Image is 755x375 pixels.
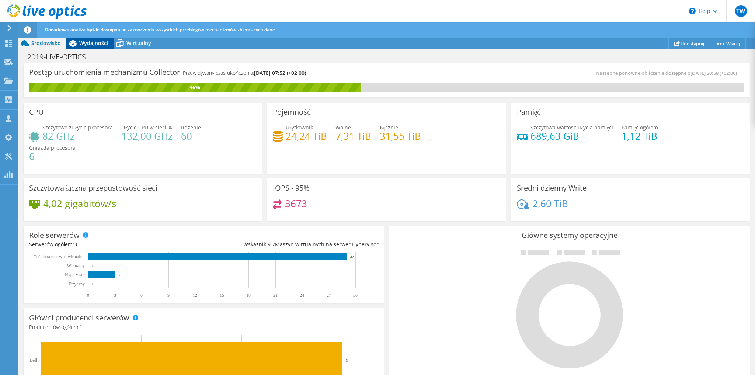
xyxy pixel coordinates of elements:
h4: 60 [181,132,201,140]
text: 9 [167,293,170,298]
span: Dodatkowa analiza będzie dostępna po zakończeniu wszystkich przebiegów mechanizmów zbierających d... [45,27,276,33]
svg: \n [689,8,696,14]
text: 3 [114,293,116,298]
h4: 82 GHz [42,132,113,140]
h3: Pamięć [517,108,541,116]
text: Gościnna maszyna wirtualna [33,254,84,259]
text: 3 [119,273,121,277]
text: 27 [327,293,331,298]
h3: Główni producenci serwerów [29,314,129,322]
h4: 7,31 TiB [335,132,371,140]
h4: 132,00 GHz [121,132,173,140]
span: 9.7 [268,241,275,248]
span: 1 [79,323,82,330]
span: Wolne [335,124,351,131]
text: 30 [353,293,358,298]
span: [DATE] 07:52 (+02:00) [254,69,306,76]
text: 24 [300,293,304,298]
span: Rdzenie [181,124,201,131]
h3: Pojemność [273,108,311,116]
text: 0 [92,264,94,268]
h4: 31,55 TiB [380,132,421,140]
h3: Średni dzienny Write [517,184,587,192]
h4: 2,60 TiB [532,199,568,208]
div: Wskaźnik: Maszyn wirtualnych na serwer Hypervisor [204,240,379,249]
text: 29 [350,255,354,258]
h3: IOPS - 95% [273,184,310,192]
text: 0 [87,293,89,298]
span: Środowisko [31,39,61,46]
span: TW [735,5,747,17]
span: Użycie CPU w sieci % [121,124,172,131]
span: Gniazda procesora [29,144,76,151]
text: 6 [140,293,143,298]
h4: 689,63 GiB [530,132,613,140]
text: Dell [29,358,37,363]
h3: CPU [29,108,44,116]
h4: 6 [29,152,76,160]
text: 21 [273,293,278,298]
h4: 1,12 TiB [622,132,658,140]
span: [DATE] 20:58 (+02:00) [690,70,737,76]
text: 3 [346,358,348,362]
span: Pamięć ogółem [622,124,658,131]
text: Wirtualny [67,263,85,268]
a: Więcej [710,38,746,49]
text: 0 [92,282,94,286]
h4: 4,02 gigabitów/s [43,199,116,208]
text: 18 [246,293,251,298]
text: 12 [193,293,197,298]
span: Łącznie [380,124,398,131]
h3: Główne systemy operacyjne [395,231,744,239]
h4: Przewidywany czas ukończenia: [183,69,306,77]
text: 15 [220,293,224,298]
text: Fizyczny [69,281,85,287]
h4: 3673 [285,199,307,208]
h3: Szczytowa łączna przepustowość sieci [29,184,157,192]
a: Udostępnij [668,38,710,49]
span: Następne ponowne obliczenie dostępne o [596,70,740,76]
span: Wirtualny [126,39,151,46]
span: Szczytowe zużycie procesora [42,124,113,131]
text: Hypervisor [65,272,85,277]
span: Szczytowa wartość użycia pamięci [530,124,613,131]
span: Użytkownik [286,124,313,131]
div: 46% [29,83,361,91]
h4: 24,24 TiB [286,132,327,140]
div: Serwerów ogółem: [29,240,204,249]
h3: Role serwerów [29,231,80,239]
span: 3 [74,241,77,248]
h4: Producentów ogółem: [29,323,379,331]
h1: 2019-LIVE-OPTICS [24,53,97,61]
span: Wydajności [79,39,108,46]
